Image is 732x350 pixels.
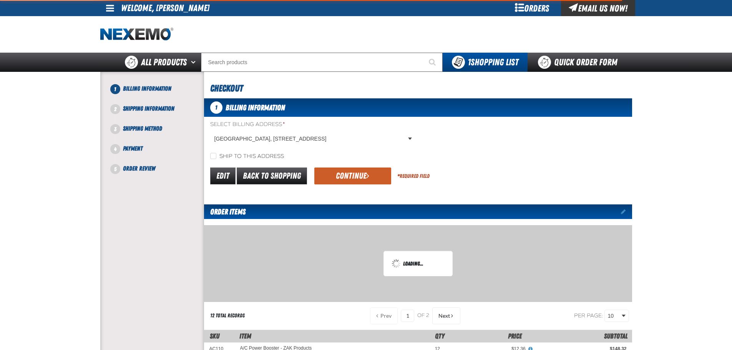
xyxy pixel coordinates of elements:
[621,209,632,214] a: Edit items
[443,53,528,72] button: You have 1 Shopping List. Open to view details
[528,53,632,72] a: Quick Order Form
[438,313,450,319] span: Next Page
[392,259,445,268] div: Loading...
[110,84,204,173] nav: Checkout steps. Current step is Billing Information. Step 1 of 5
[468,57,471,68] strong: 1
[314,168,391,184] button: Continue
[468,57,518,68] span: Shopping List
[210,332,219,340] a: SKU
[417,312,429,319] span: of 2
[188,53,201,72] button: Open All Products pages
[574,312,603,318] span: Per page:
[110,104,120,114] span: 2
[115,124,204,144] li: Shipping Method. Step 3 of 5. Not Completed
[423,53,443,72] button: Start Searching
[214,135,407,143] span: [GEOGRAPHIC_DATA], [STREET_ADDRESS]
[210,101,222,114] span: 1
[141,55,187,69] span: All Products
[110,84,120,94] span: 1
[123,105,174,112] span: Shipping Information
[210,153,216,159] input: Ship to this address
[608,312,620,320] span: 10
[210,83,243,94] span: Checkout
[123,145,143,152] span: Payment
[210,312,245,319] div: 12 total records
[401,310,414,322] input: Current page number
[432,307,460,324] button: Next Page
[110,124,120,134] span: 3
[226,103,285,112] span: Billing Information
[115,84,204,104] li: Billing Information. Step 1 of 5. Not Completed
[239,332,251,340] span: Item
[210,153,284,160] label: Ship to this address
[100,28,173,41] img: Nexemo logo
[210,121,415,128] label: Select Billing Address
[210,168,236,184] a: Edit
[123,125,162,132] span: Shipping Method
[397,173,430,180] div: Required Field
[110,164,120,174] span: 5
[115,144,204,164] li: Payment. Step 4 of 5. Not Completed
[201,53,443,72] input: Search
[604,332,627,340] span: Subtotal
[237,168,307,184] a: Back to Shopping
[435,332,445,340] span: Qty
[100,28,173,41] a: Home
[115,104,204,124] li: Shipping Information. Step 2 of 5. Not Completed
[204,204,246,219] h2: Order Items
[123,165,155,172] span: Order Review
[123,85,171,92] span: Billing Information
[508,332,522,340] span: Price
[110,144,120,154] span: 4
[115,164,204,173] li: Order Review. Step 5 of 5. Not Completed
